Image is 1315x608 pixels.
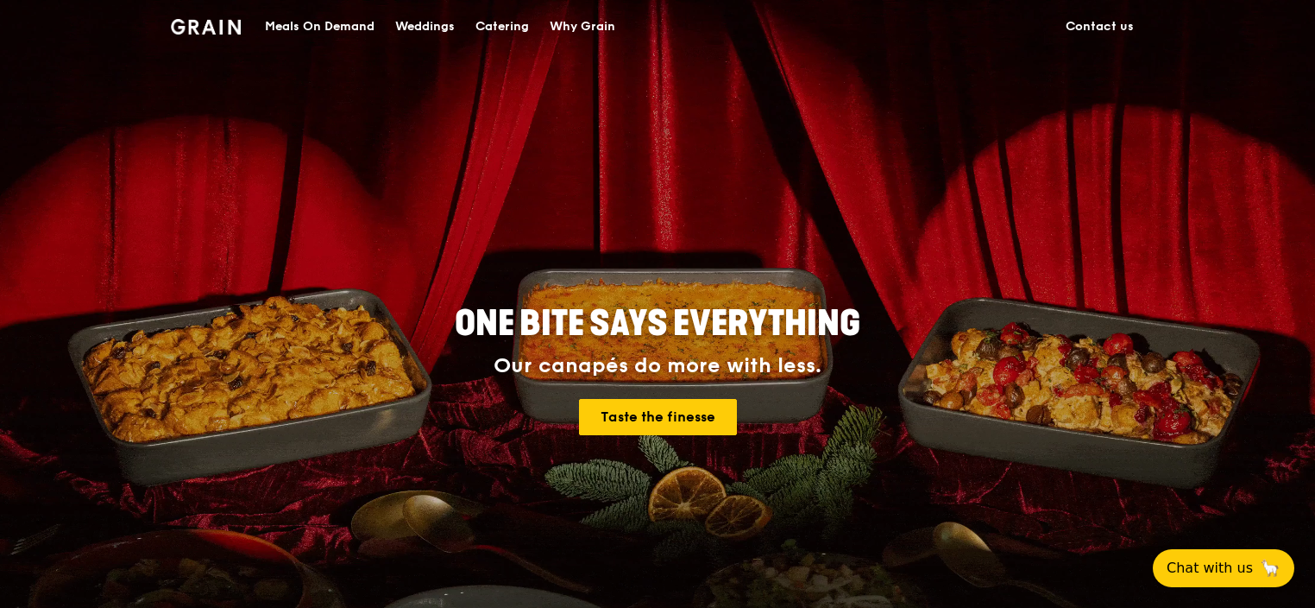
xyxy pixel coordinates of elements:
a: Catering [465,1,539,53]
a: Taste the finesse [579,399,737,435]
div: Weddings [395,1,455,53]
a: Weddings [385,1,465,53]
a: Why Grain [539,1,626,53]
img: Grain [171,19,241,35]
div: Our canapés do more with less. [347,354,968,378]
span: 🦙 [1260,558,1280,579]
button: Chat with us🦙 [1153,549,1294,587]
div: Catering [475,1,529,53]
span: ONE BITE SAYS EVERYTHING [455,303,860,345]
span: Chat with us [1167,558,1253,579]
div: Meals On Demand [265,1,374,53]
div: Why Grain [550,1,615,53]
a: Contact us [1055,1,1144,53]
